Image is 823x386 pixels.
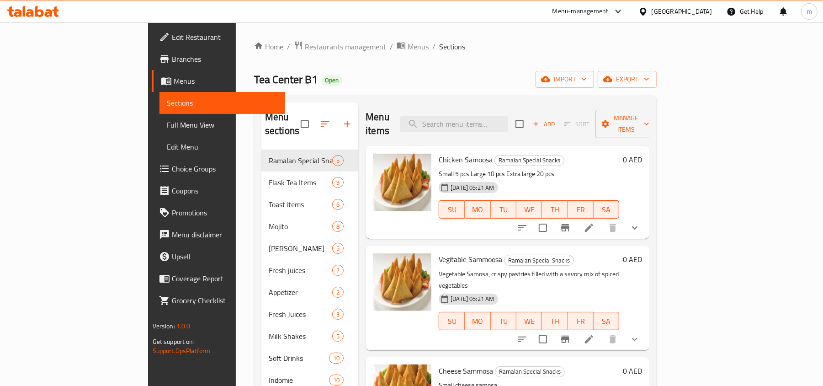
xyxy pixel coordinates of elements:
[584,222,595,233] a: Edit menu item
[333,156,343,165] span: 5
[261,325,358,347] div: Milk Shakes5
[172,251,278,262] span: Upsell
[167,141,278,152] span: Edit Menu
[511,328,533,350] button: sort-choices
[408,41,429,52] span: Menus
[332,221,344,232] div: items
[510,114,529,134] span: Select section
[373,153,431,212] img: Chicken Samoosa
[400,116,508,132] input: search
[554,328,576,350] button: Branch-specific-item
[269,221,332,232] span: Mojito
[159,114,286,136] a: Full Menu View
[439,41,465,52] span: Sections
[333,222,343,231] span: 8
[447,183,498,192] span: [DATE] 05:21 AM
[373,253,431,311] img: Vegitable Sammoosa
[153,320,175,332] span: Version:
[261,281,358,303] div: Appetizer2
[332,287,344,298] div: items
[558,117,595,131] span: Select section first
[543,74,587,85] span: import
[269,155,332,166] span: Ramalan Special Snacks
[533,330,552,349] span: Select to update
[529,117,558,131] span: Add item
[269,243,332,254] span: [PERSON_NAME]
[172,273,278,284] span: Coverage Report
[336,113,358,135] button: Add section
[465,312,490,330] button: MO
[495,366,565,377] div: Ramalan Special Snacks
[629,222,640,233] svg: Show Choices
[254,41,657,53] nav: breadcrumb
[159,92,286,114] a: Sections
[269,353,329,364] div: Soft Drinks
[295,114,314,134] span: Select all sections
[332,199,344,210] div: items
[332,265,344,276] div: items
[329,353,344,364] div: items
[546,315,564,328] span: TH
[269,309,332,320] span: Fresh Juices
[332,177,344,188] div: items
[397,41,429,53] a: Menus
[520,203,538,216] span: WE
[176,320,191,332] span: 1.0.0
[261,193,358,215] div: Toast items6
[366,110,389,138] h2: Menu items
[432,41,435,52] li: /
[333,178,343,187] span: 9
[152,26,286,48] a: Edit Restaurant
[159,136,286,158] a: Edit Menu
[531,119,556,129] span: Add
[439,168,619,180] p: Small 5 pcs Large 10 pcs Extra large 20 pcs
[447,295,498,303] span: [DATE] 05:21 AM
[172,32,278,43] span: Edit Restaurant
[529,117,558,131] button: Add
[152,158,286,180] a: Choice Groups
[494,315,513,328] span: TU
[261,172,358,193] div: Flask Tea Items9
[504,255,573,266] span: Ramalan Special Snacks
[572,315,590,328] span: FR
[439,364,493,378] span: Cheese Sammosa
[542,200,568,219] button: TH
[172,54,278,64] span: Branches
[598,71,657,88] button: export
[439,153,493,166] span: Chicken Samoosa
[623,153,642,166] h6: 0 AED
[602,217,624,239] button: delete
[172,229,278,240] span: Menu disclaimer
[495,155,564,166] span: Ramalan Special Snacks
[152,268,286,289] a: Coverage Report
[584,334,595,345] a: Edit menu item
[152,48,286,70] a: Branches
[172,185,278,196] span: Coupons
[269,199,332,210] span: Toast items
[261,150,358,172] div: Ramalan Special Snacks5
[602,328,624,350] button: delete
[623,365,642,377] h6: 0 AED
[329,375,344,386] div: items
[329,376,343,385] span: 10
[520,315,538,328] span: WE
[595,110,657,138] button: Manage items
[333,266,343,275] span: 7
[516,200,542,219] button: WE
[269,287,332,298] span: Appetizer
[597,203,616,216] span: SA
[333,332,343,341] span: 5
[314,113,336,135] span: Sort sections
[603,113,649,135] span: Manage items
[546,203,564,216] span: TH
[332,331,344,342] div: items
[332,243,344,254] div: items
[443,203,461,216] span: SU
[624,217,646,239] button: show more
[321,75,342,86] div: Open
[623,253,642,266] h6: 0 AED
[305,41,386,52] span: Restaurants management
[439,200,465,219] button: SU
